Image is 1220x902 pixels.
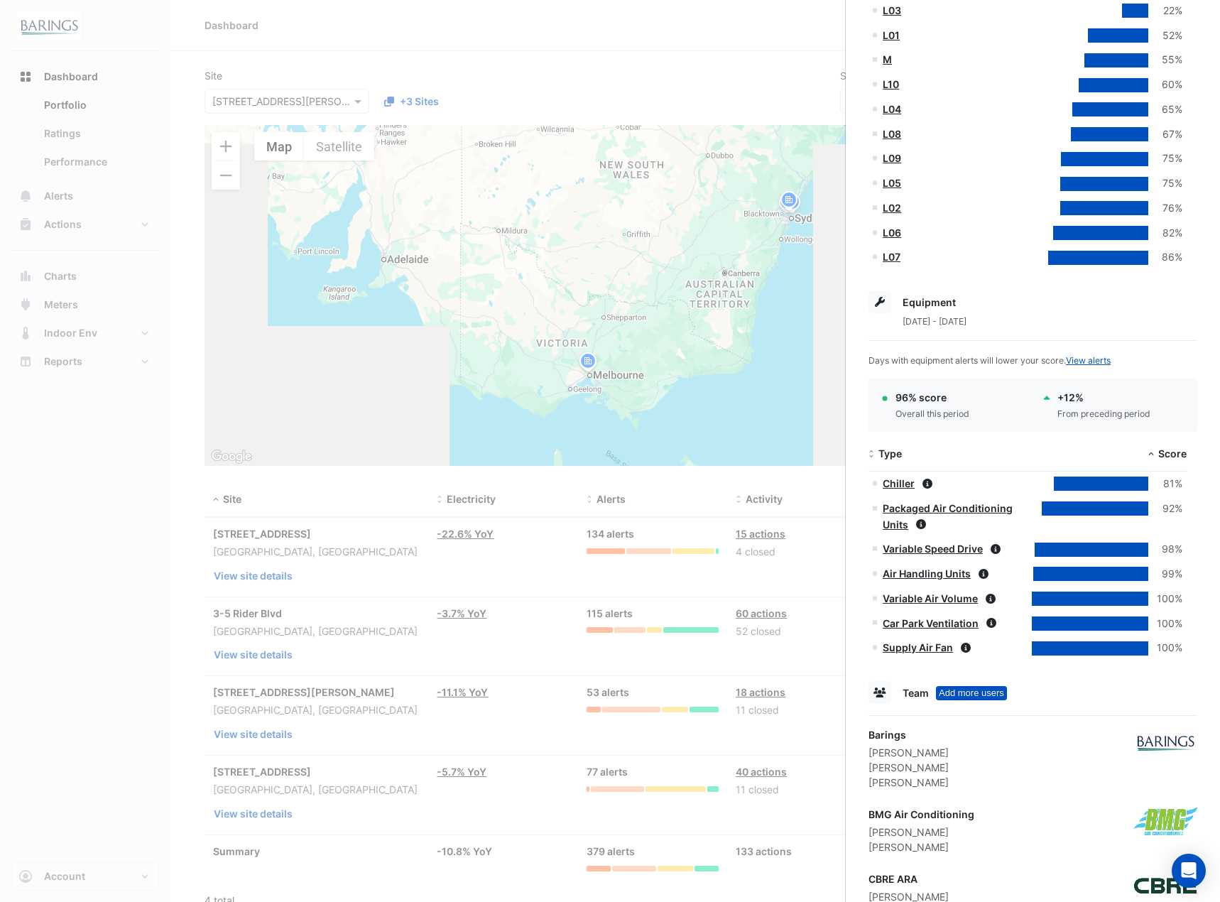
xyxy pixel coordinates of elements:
[883,617,979,629] a: Car Park Ventilation
[903,296,956,308] span: Equipment
[868,871,949,886] div: CBRE ARA
[936,686,1007,700] div: Tooltip anchor
[883,543,983,555] a: Variable Speed Drive
[883,152,901,164] a: L09
[868,775,949,790] div: [PERSON_NAME]
[1133,871,1197,900] img: CBRE ARA
[903,316,966,327] span: [DATE] - [DATE]
[1148,616,1182,632] div: 100%
[895,408,969,420] div: Overall this period
[868,839,974,854] div: [PERSON_NAME]
[883,177,901,189] a: L05
[1148,501,1182,517] div: 92%
[1057,408,1150,420] div: From preceding period
[883,4,901,16] a: L03
[868,727,949,742] div: Barings
[1133,727,1197,756] img: Barings
[868,825,974,839] div: [PERSON_NAME]
[1148,225,1182,241] div: 82%
[1148,77,1182,93] div: 60%
[883,29,900,41] a: L01
[868,745,949,760] div: [PERSON_NAME]
[868,355,1111,366] span: Days with equipment alerts will lower your score.
[1148,566,1182,582] div: 99%
[883,641,953,653] a: Supply Air Fan
[1148,102,1182,118] div: 65%
[868,807,974,822] div: BMG Air Conditioning
[883,128,901,140] a: L08
[1148,476,1182,492] div: 81%
[883,202,901,214] a: L02
[1148,28,1182,44] div: 52%
[883,103,901,115] a: L04
[883,53,892,65] a: M
[883,592,978,604] a: Variable Air Volume
[883,251,900,263] a: L07
[903,687,929,699] span: Team
[1148,175,1182,192] div: 75%
[883,477,915,489] a: Chiller
[1057,390,1150,405] div: + 12%
[883,502,1013,531] a: Packaged Air Conditioning Units
[1148,3,1182,19] div: 22%
[895,390,969,405] div: 96% score
[1148,200,1182,217] div: 76%
[1148,640,1182,656] div: 100%
[1158,447,1187,460] span: Score
[1148,52,1182,68] div: 55%
[1148,541,1182,558] div: 98%
[1066,355,1111,366] a: View alerts
[1172,854,1206,888] div: Open Intercom Messenger
[1148,249,1182,266] div: 86%
[1148,151,1182,167] div: 75%
[883,227,901,239] a: L06
[1133,807,1197,835] img: BMG Air Conditioning
[868,760,949,775] div: [PERSON_NAME]
[878,447,902,460] span: Type
[1148,126,1182,143] div: 67%
[883,78,899,90] a: L10
[883,567,971,580] a: Air Handling Units
[1148,591,1182,607] div: 100%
